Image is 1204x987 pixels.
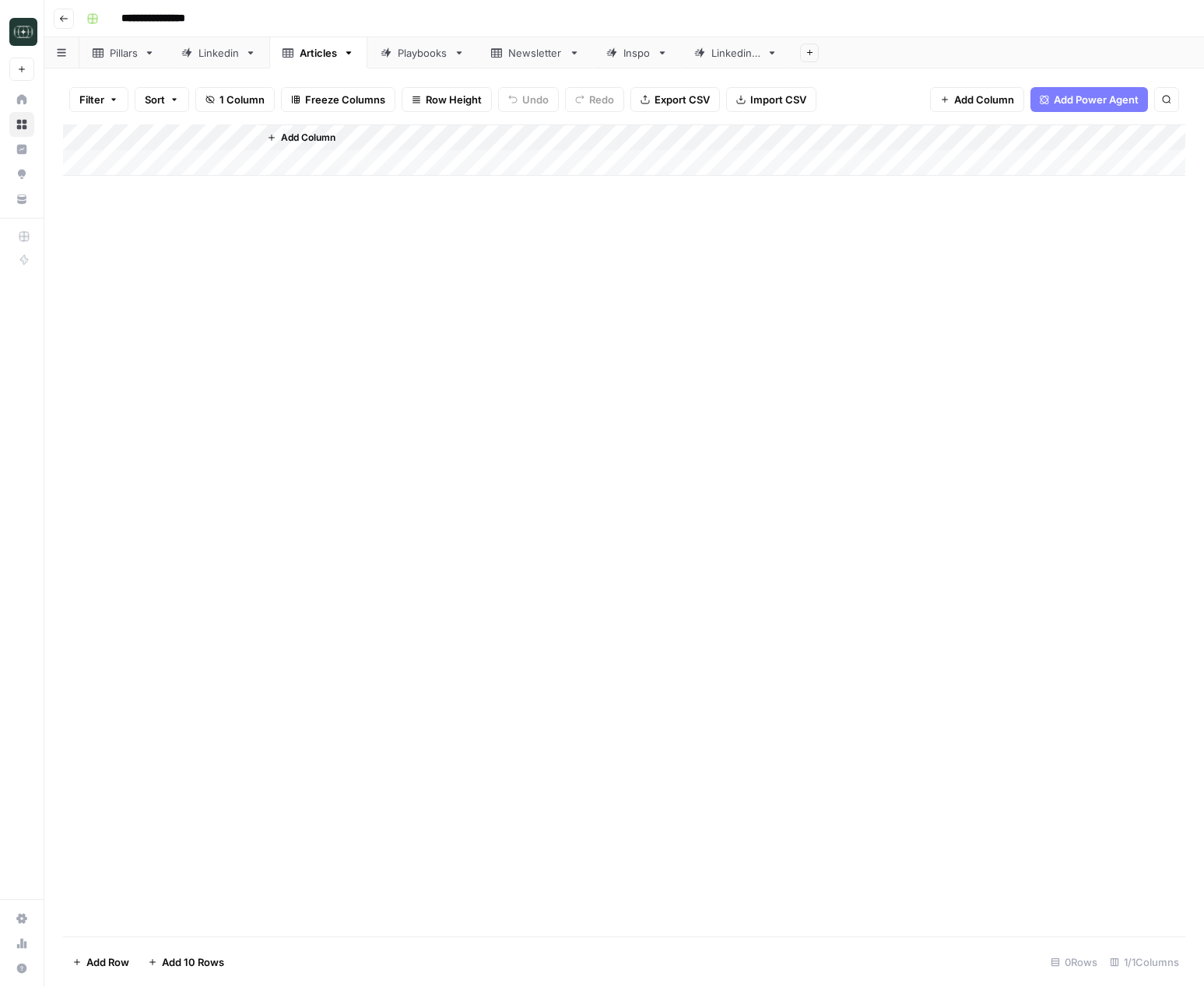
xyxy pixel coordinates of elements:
[9,906,34,931] a: Settings
[522,92,549,107] span: Undo
[930,87,1024,112] button: Add Column
[135,87,189,112] button: Sort
[9,931,34,956] a: Usage
[63,950,139,975] button: Add Row
[145,92,165,107] span: Sort
[281,131,335,145] span: Add Column
[9,87,34,112] a: Home
[623,45,651,61] div: Inspo
[402,87,492,112] button: Row Height
[593,37,681,68] a: Inspo
[281,87,395,112] button: Freeze Columns
[681,37,791,68] a: Linkedin 2
[726,87,816,112] button: Import CSV
[565,87,624,112] button: Redo
[1030,87,1148,112] button: Add Power Agent
[261,128,342,148] button: Add Column
[398,45,448,61] div: Playbooks
[219,92,265,107] span: 1 Column
[508,45,563,61] div: Newsletter
[9,137,34,162] a: Insights
[139,950,233,975] button: Add 10 Rows
[79,37,168,68] a: Pillars
[162,954,224,970] span: Add 10 Rows
[655,92,710,107] span: Export CSV
[305,92,385,107] span: Freeze Columns
[9,18,37,46] img: Catalyst Logo
[300,45,337,61] div: Articles
[367,37,478,68] a: Playbooks
[198,45,239,61] div: Linkedin
[1104,950,1185,975] div: 1/1 Columns
[498,87,559,112] button: Undo
[110,45,138,61] div: Pillars
[79,92,104,107] span: Filter
[69,87,128,112] button: Filter
[9,112,34,137] a: Browse
[478,37,593,68] a: Newsletter
[1054,92,1139,107] span: Add Power Agent
[9,187,34,212] a: Your Data
[168,37,269,68] a: Linkedin
[426,92,482,107] span: Row Height
[630,87,720,112] button: Export CSV
[1044,950,1104,975] div: 0 Rows
[269,37,367,68] a: Articles
[195,87,275,112] button: 1 Column
[711,45,760,61] div: Linkedin 2
[750,92,806,107] span: Import CSV
[9,12,34,51] button: Workspace: Catalyst
[954,92,1014,107] span: Add Column
[86,954,129,970] span: Add Row
[589,92,614,107] span: Redo
[9,162,34,187] a: Opportunities
[9,956,34,981] button: Help + Support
